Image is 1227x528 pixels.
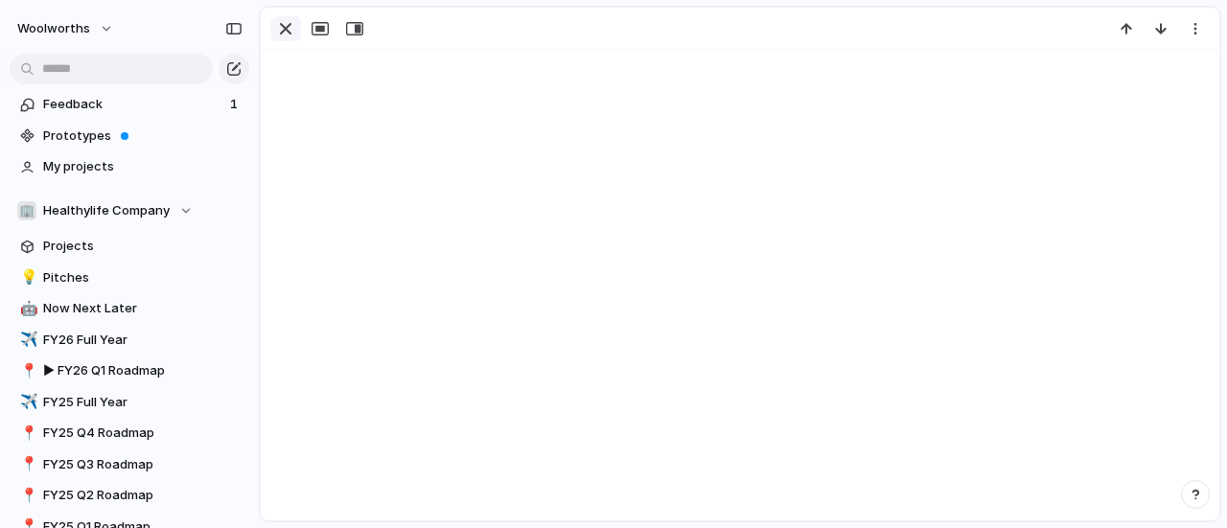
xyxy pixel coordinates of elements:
div: 📍 [20,453,34,475]
div: 🏢 [17,201,36,220]
button: ✈️ [17,331,36,350]
a: ✈️FY26 Full Year [10,326,249,355]
a: Prototypes [10,122,249,150]
span: FY25 Q2 Roadmap [43,486,243,505]
span: FY25 Full Year [43,393,243,412]
div: 📍 [20,360,34,382]
a: 🤖Now Next Later [10,294,249,323]
span: Now Next Later [43,299,243,318]
a: 📍FY25 Q2 Roadmap [10,481,249,510]
a: 📍FY25 Q3 Roadmap [10,450,249,479]
div: ✈️ [20,391,34,413]
span: FY26 Full Year [43,331,243,350]
span: Feedback [43,95,224,114]
span: My projects [43,157,243,176]
button: ✈️ [17,393,36,412]
button: 🏢Healthylife Company [10,196,249,225]
span: ▶︎ FY26 Q1 Roadmap [43,361,243,380]
span: Pitches [43,268,243,287]
a: Feedback1 [10,90,249,119]
a: 📍▶︎ FY26 Q1 Roadmap [10,356,249,385]
span: FY25 Q3 Roadmap [43,455,243,474]
button: 📍 [17,486,36,505]
span: 1 [230,95,242,114]
span: Projects [43,237,243,256]
a: 💡Pitches [10,264,249,292]
span: Prototypes [43,126,243,146]
span: woolworths [17,19,90,38]
a: My projects [10,152,249,181]
div: ✈️ [20,329,34,351]
a: Projects [10,232,249,261]
div: 🤖 [20,298,34,320]
div: 💡 [20,266,34,288]
button: 🤖 [17,299,36,318]
div: 📍 [20,485,34,507]
span: FY25 Q4 Roadmap [43,424,243,443]
span: Healthylife Company [43,201,170,220]
button: 💡 [17,268,36,287]
a: ✈️FY25 Full Year [10,388,249,417]
button: 📍 [17,424,36,443]
div: 📍 [20,423,34,445]
button: 📍 [17,361,36,380]
button: woolworths [9,13,124,44]
button: 📍 [17,455,36,474]
a: 📍FY25 Q4 Roadmap [10,419,249,448]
